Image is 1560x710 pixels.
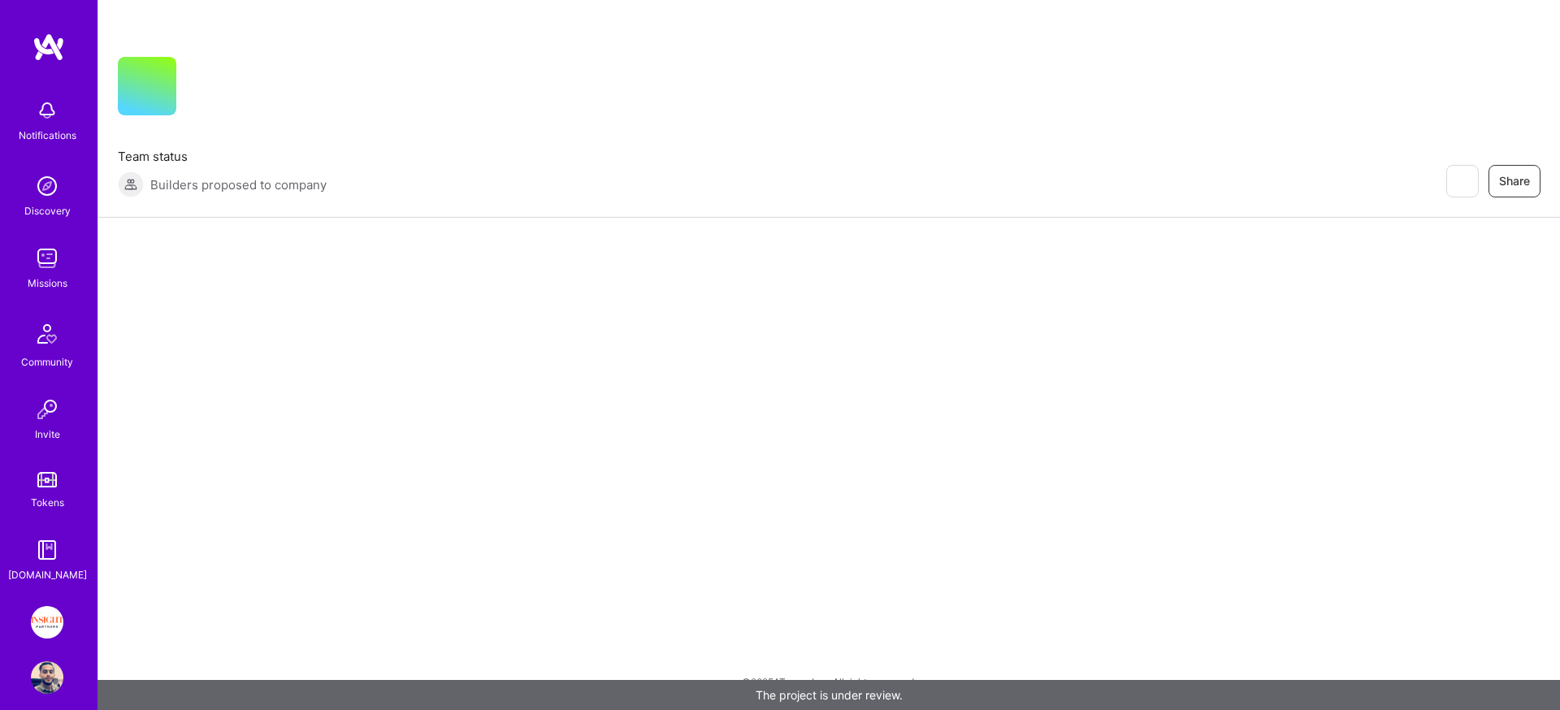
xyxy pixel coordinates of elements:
div: Discovery [24,202,71,219]
img: User Avatar [31,661,63,694]
span: Builders proposed to company [150,176,327,193]
img: logo [32,32,65,62]
img: Community [28,314,67,353]
button: Share [1488,165,1540,197]
div: Invite [35,426,60,443]
span: Share [1499,173,1530,189]
img: discovery [31,170,63,202]
i: icon CompanyGray [196,83,209,96]
img: teamwork [31,242,63,275]
div: [DOMAIN_NAME] [8,566,87,583]
img: Invite [31,393,63,426]
div: Missions [28,275,67,292]
img: Insight Partners: Data & AI - Sourcing [31,606,63,639]
img: guide book [31,534,63,566]
div: Tokens [31,494,64,511]
a: User Avatar [27,661,67,694]
div: Notifications [19,127,76,144]
span: Team status [118,148,327,165]
div: Community [21,353,73,370]
a: Insight Partners: Data & AI - Sourcing [27,606,67,639]
img: Builders proposed to company [118,171,144,197]
div: The project is under review. [97,680,1560,710]
i: icon EyeClosed [1455,175,1468,188]
img: tokens [37,472,57,487]
img: bell [31,94,63,127]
